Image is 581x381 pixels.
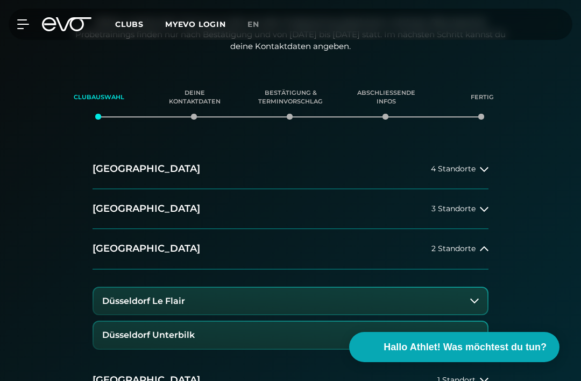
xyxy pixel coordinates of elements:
[384,340,547,355] span: Hallo Athlet! Was möchtest du tun?
[165,19,226,29] a: MYEVO LOGIN
[93,189,488,229] button: [GEOGRAPHIC_DATA]3 Standorte
[431,245,476,253] span: 2 Standorte
[431,165,476,173] span: 4 Standorte
[102,296,185,306] h3: Düsseldorf Le Flair
[102,330,195,340] h3: Düsseldorf Unterbilk
[93,162,200,176] h2: [GEOGRAPHIC_DATA]
[94,288,487,315] button: Düsseldorf Le Flair
[93,149,488,189] button: [GEOGRAPHIC_DATA]4 Standorte
[94,322,487,349] button: Düsseldorf Unterbilk
[93,229,488,269] button: [GEOGRAPHIC_DATA]2 Standorte
[247,18,272,31] a: en
[93,242,200,255] h2: [GEOGRAPHIC_DATA]
[93,202,200,216] h2: [GEOGRAPHIC_DATA]
[65,83,133,112] div: Clubauswahl
[160,83,229,112] div: Deine Kontaktdaten
[349,332,559,362] button: Hallo Athlet! Was möchtest du tun?
[352,83,421,112] div: Abschließende Infos
[247,19,259,29] span: en
[448,83,516,112] div: Fertig
[115,19,165,29] a: Clubs
[431,205,476,213] span: 3 Standorte
[256,83,325,112] div: Bestätigung & Terminvorschlag
[115,19,144,29] span: Clubs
